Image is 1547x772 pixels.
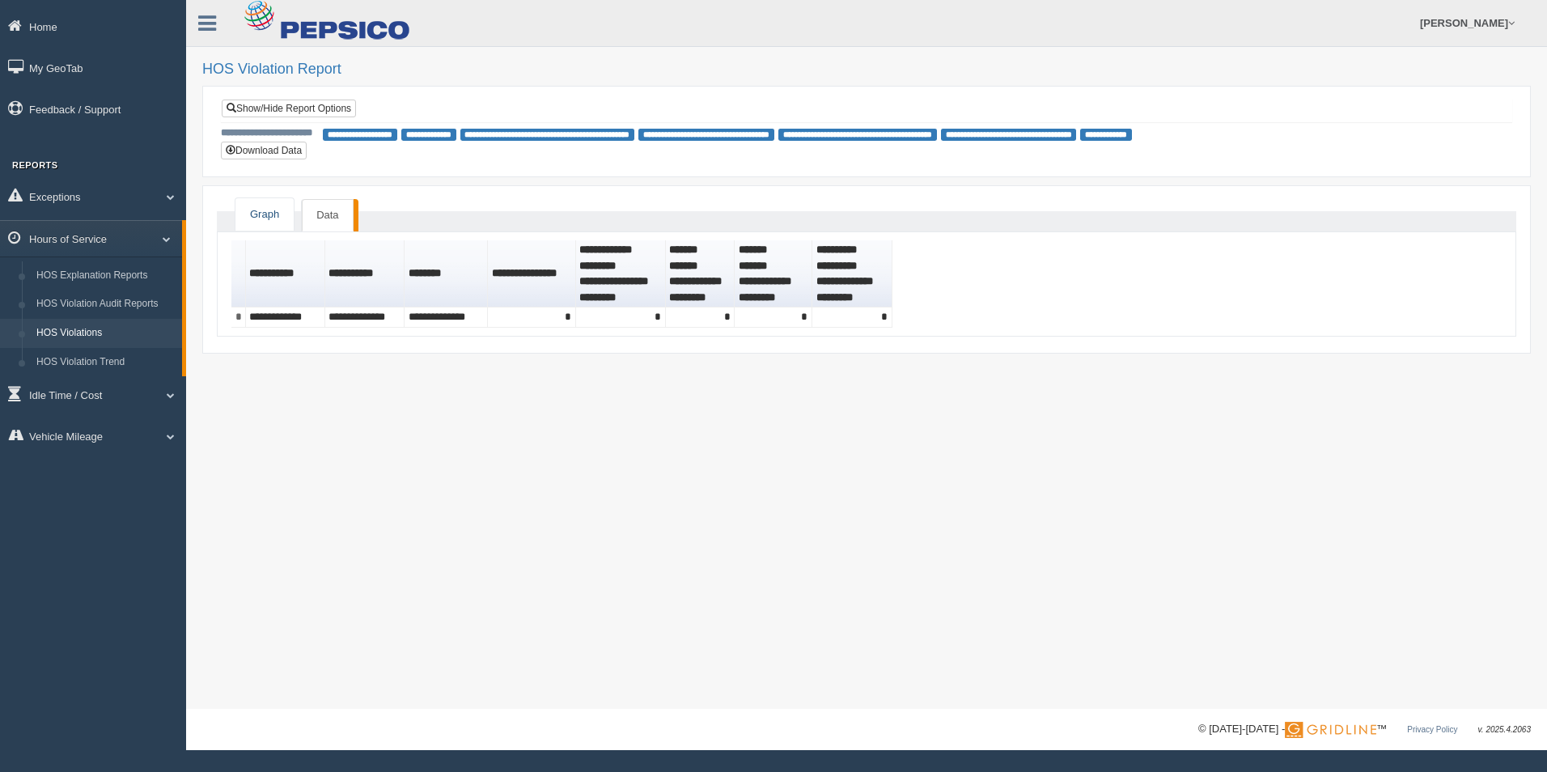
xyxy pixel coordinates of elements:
[235,198,294,231] a: Graph
[488,240,575,308] th: Sort column
[246,240,325,308] th: Sort column
[405,240,488,308] th: Sort column
[29,319,182,348] a: HOS Violations
[1478,725,1531,734] span: v. 2025.4.2063
[221,142,307,159] button: Download Data
[576,240,666,308] th: Sort column
[666,240,735,308] th: Sort column
[202,62,1531,78] h2: HOS Violation Report
[325,240,405,308] th: Sort column
[29,290,182,319] a: HOS Violation Audit Reports
[29,261,182,291] a: HOS Explanation Reports
[735,240,812,308] th: Sort column
[29,348,182,377] a: HOS Violation Trend
[812,240,892,308] th: Sort column
[302,199,353,232] a: Data
[1198,721,1531,738] div: © [DATE]-[DATE] - ™
[1407,725,1457,734] a: Privacy Policy
[222,100,356,117] a: Show/Hide Report Options
[1285,722,1376,738] img: Gridline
